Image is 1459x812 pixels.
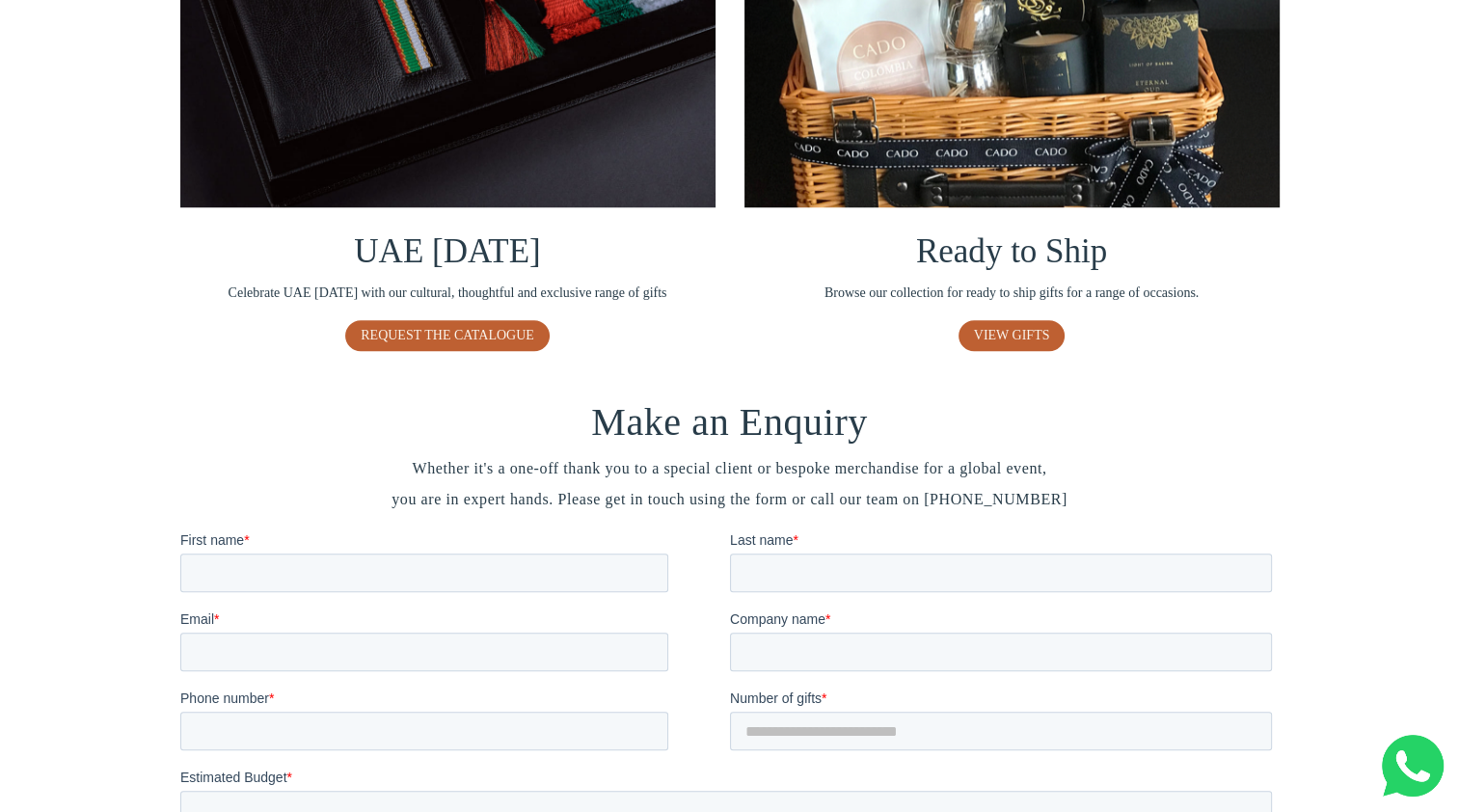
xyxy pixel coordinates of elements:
img: Whatsapp [1382,735,1444,797]
span: REQUEST THE CATALOGUE [361,328,534,342]
span: Last name [550,2,612,17]
a: VIEW GIFTS [959,320,1066,351]
a: REQUEST THE CATALOGUE [345,320,550,351]
span: Ready to Ship [916,232,1107,270]
span: Company name [550,81,645,96]
span: VIEW GIFTS [974,328,1050,342]
span: Browse our collection for ready to ship gifts for a range of occasions. [744,283,1280,304]
span: UAE [DATE] [354,232,540,270]
span: Make an Enquiry [591,400,868,444]
span: Celebrate UAE [DATE] with our cultural, thoughtful and exclusive range of gifts [180,283,716,304]
span: Whether it's a one-off thank you to a special client or bespoke merchandise for a global event, y... [180,453,1280,515]
span: Number of gifts [550,160,641,176]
